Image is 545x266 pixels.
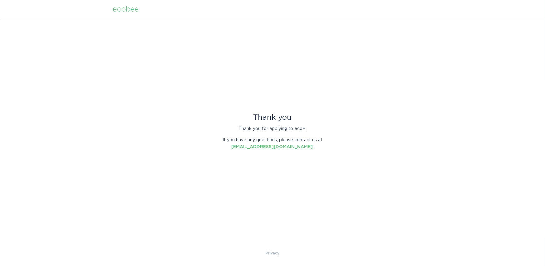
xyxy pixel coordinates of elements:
[218,114,327,121] div: Thank you
[218,137,327,150] p: If you have any questions, please contact us at .
[113,6,139,13] div: ecobee
[266,250,279,257] a: Privacy Policy & Terms of Use
[218,125,327,132] p: Thank you for applying to eco+.
[231,145,313,149] a: [EMAIL_ADDRESS][DOMAIN_NAME]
